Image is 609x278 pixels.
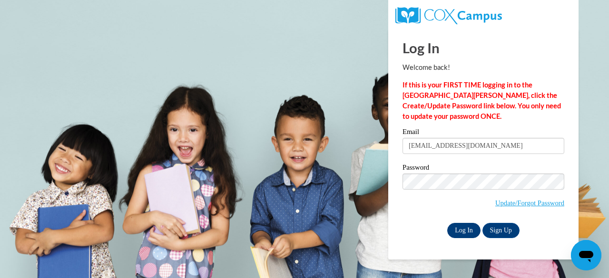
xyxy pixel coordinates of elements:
[403,81,561,120] strong: If this is your FIRST TIME logging in to the [GEOGRAPHIC_DATA][PERSON_NAME], click the Create/Upd...
[482,223,520,238] a: Sign Up
[403,62,564,73] p: Welcome back!
[403,38,564,58] h1: Log In
[495,199,564,207] a: Update/Forgot Password
[395,7,502,24] img: COX Campus
[571,240,601,270] iframe: Button to launch messaging window
[447,223,481,238] input: Log In
[403,164,564,173] label: Password
[403,128,564,138] label: Email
